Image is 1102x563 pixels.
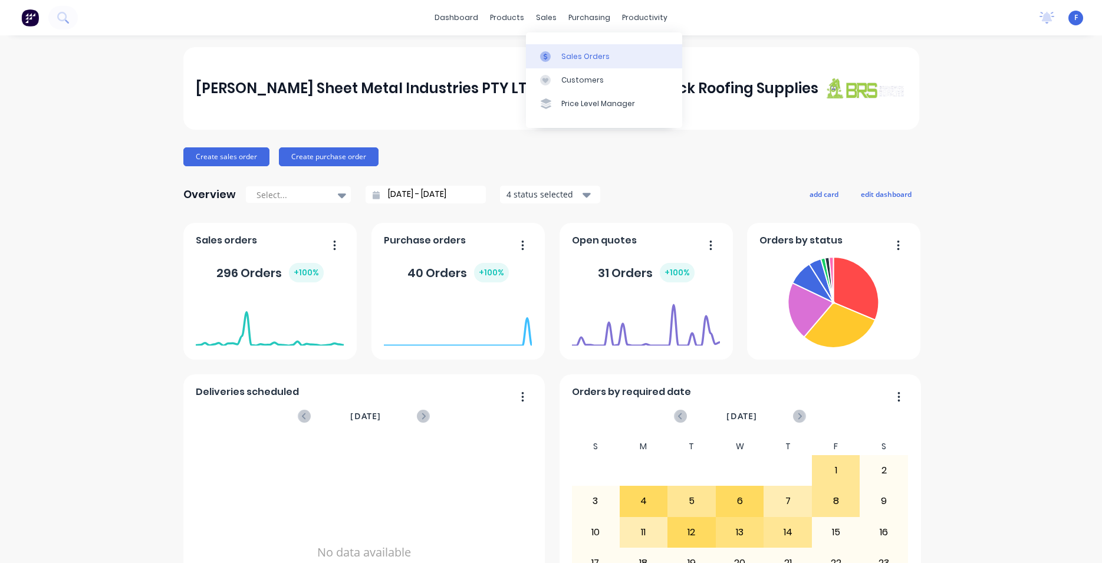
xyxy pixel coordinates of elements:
[620,438,668,455] div: M
[1074,12,1078,23] span: F
[429,9,484,27] a: dashboard
[620,518,667,547] div: 11
[561,75,604,85] div: Customers
[812,438,860,455] div: F
[561,98,635,109] div: Price Level Manager
[660,263,695,282] div: + 100 %
[668,486,715,516] div: 5
[812,518,860,547] div: 15
[561,51,610,62] div: Sales Orders
[616,9,673,27] div: productivity
[484,9,530,27] div: products
[824,77,906,99] img: J A Sheet Metal Industries PTY LTD trading as Brunswick Roofing Supplies
[860,438,908,455] div: S
[572,233,637,248] span: Open quotes
[668,518,715,547] div: 12
[853,186,919,202] button: edit dashboard
[216,263,324,282] div: 296 Orders
[279,147,379,166] button: Create purchase order
[726,410,757,423] span: [DATE]
[860,518,907,547] div: 16
[764,518,811,547] div: 14
[384,233,466,248] span: Purchase orders
[620,486,667,516] div: 4
[474,263,509,282] div: + 100 %
[196,233,257,248] span: Sales orders
[716,518,764,547] div: 13
[667,438,716,455] div: T
[716,438,764,455] div: W
[764,438,812,455] div: T
[350,410,381,423] span: [DATE]
[183,147,269,166] button: Create sales order
[759,233,843,248] span: Orders by status
[21,9,39,27] img: Factory
[802,186,846,202] button: add card
[572,486,619,516] div: 3
[764,486,811,516] div: 7
[526,44,682,68] a: Sales Orders
[289,263,324,282] div: + 100 %
[860,486,907,516] div: 9
[571,438,620,455] div: S
[183,183,236,206] div: Overview
[500,186,600,203] button: 4 status selected
[860,456,907,485] div: 2
[812,456,860,485] div: 1
[812,486,860,516] div: 8
[530,9,562,27] div: sales
[196,77,818,100] div: [PERSON_NAME] Sheet Metal Industries PTY LTD trading as Brunswick Roofing Supplies
[716,486,764,516] div: 6
[407,263,509,282] div: 40 Orders
[572,518,619,547] div: 10
[598,263,695,282] div: 31 Orders
[526,92,682,116] a: Price Level Manager
[506,188,581,200] div: 4 status selected
[526,68,682,92] a: Customers
[562,9,616,27] div: purchasing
